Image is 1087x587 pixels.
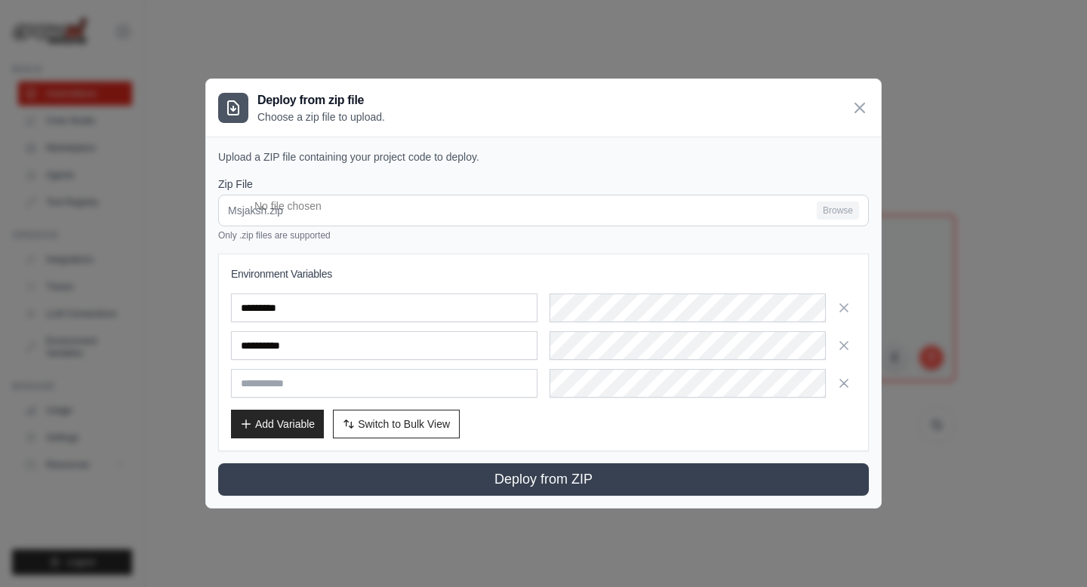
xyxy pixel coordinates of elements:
[257,109,385,124] p: Choose a zip file to upload.
[333,410,460,438] button: Switch to Bulk View
[218,177,869,192] label: Zip File
[218,463,869,496] button: Deploy from ZIP
[218,149,869,164] p: Upload a ZIP file containing your project code to deploy.
[218,229,869,241] p: Only .zip files are supported
[358,416,450,432] span: Switch to Bulk View
[231,410,324,438] button: Add Variable
[218,195,869,226] input: Msjaksh.zip Browse
[257,91,385,109] h3: Deploy from zip file
[231,266,856,281] h3: Environment Variables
